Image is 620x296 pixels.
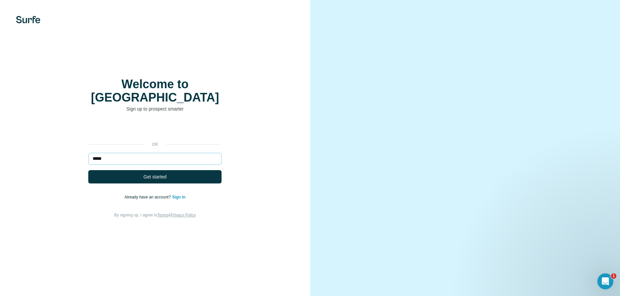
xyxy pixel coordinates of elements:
[144,173,167,180] span: Get started
[144,142,166,148] p: or
[597,273,613,289] iframe: Intercom live chat
[171,213,196,217] a: Privacy Policy
[114,213,196,217] span: By signing up, I agree to &
[611,273,616,279] span: 1
[85,122,225,137] iframe: Sign in with Google Button
[487,205,620,293] iframe: Intercom notifications message
[88,106,222,112] p: Sign up to prospect smarter
[16,16,40,23] img: Surfe's logo
[88,170,222,183] button: Get started
[125,195,172,199] span: Already have an account?
[88,78,222,104] h1: Welcome to [GEOGRAPHIC_DATA]
[172,195,186,199] a: Sign in
[157,213,168,217] a: Terms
